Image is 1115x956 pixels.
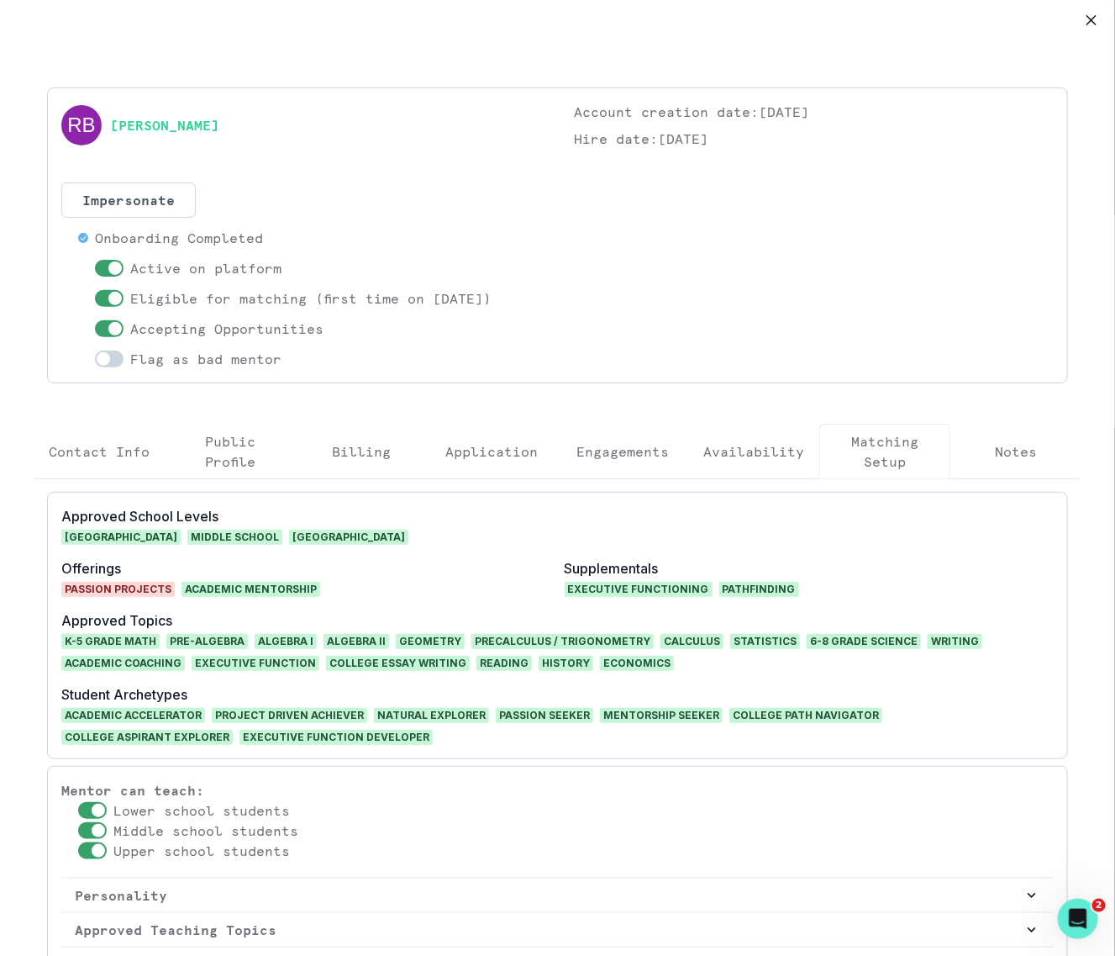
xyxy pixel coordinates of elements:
span: Statistics [730,634,800,649]
p: Lower school students [113,800,290,821]
p: Active on platform [130,258,281,278]
span: [GEOGRAPHIC_DATA] [61,530,181,545]
p: Availability [703,441,804,462]
span: Economics [600,656,674,671]
span: 2 [1092,899,1106,912]
span: Pre-Algebra [166,634,248,649]
span: Pathfinding [719,582,799,597]
span: [GEOGRAPHIC_DATA] [289,530,408,545]
img: svg [61,105,102,145]
span: K-5 Grade Math [61,634,160,649]
p: Mentor can teach: [61,780,1054,800]
iframe: Intercom live chat [1058,899,1098,939]
p: Flag as bad mentor [130,349,281,369]
p: Billing [332,441,391,462]
p: Matching Setup [834,431,936,472]
p: Application [446,441,539,462]
p: Notes [995,441,1037,462]
button: Impersonate [61,182,196,218]
button: Personality [61,879,1054,912]
p: Contact Info [49,441,150,462]
p: Engagements [576,441,669,462]
span: Precalculus / Trigonometry [471,634,654,649]
span: Algebra II [323,634,389,649]
span: Geometry [396,634,465,649]
span: 6-8 Grade Science [807,634,921,649]
p: Offerings [61,558,551,578]
a: [PERSON_NAME] [110,115,219,135]
span: Academic Coaching [61,656,185,671]
span: NATURAL EXPLORER [374,708,489,723]
p: Onboarding Completed [95,228,263,248]
span: EXECUTIVE FUNCTION DEVELOPER [239,730,433,745]
span: History [539,656,593,671]
span: Writing [928,634,982,649]
span: Calculus [660,634,723,649]
p: Approved School Levels [61,506,551,526]
span: PROJECT DRIVEN ACHIEVER [212,708,367,723]
span: Algebra I [255,634,317,649]
p: Student Archetypes [61,684,1054,705]
button: Approved Teaching Topics [61,913,1054,947]
p: Personality [75,885,1023,906]
span: Passion Projects [61,582,175,597]
span: Academic Mentorship [181,582,320,597]
p: Approved Topics [61,610,1054,631]
p: Public Profile [179,431,281,472]
span: Reading [476,656,532,671]
p: Middle school students [113,821,298,841]
p: Supplementals [565,558,1055,578]
span: Middle School [187,530,282,545]
span: Executive Function [192,656,319,671]
p: Account creation date: [DATE] [575,102,1055,122]
span: MENTORSHIP SEEKER [600,708,723,723]
button: Close [1078,7,1105,34]
span: ACADEMIC ACCELERATOR [61,708,205,723]
p: Approved Teaching Topics [75,920,1023,940]
p: Accepting Opportunities [130,319,323,339]
span: Executive Functioning [565,582,713,597]
span: COLLEGE PATH NAVIGATOR [729,708,882,723]
span: College Essay Writing [326,656,470,671]
span: PASSION SEEKER [496,708,593,723]
p: Hire date: [DATE] [575,129,1055,149]
p: Eligible for matching (first time on [DATE]) [130,288,492,309]
p: Upper school students [113,841,290,861]
span: COLLEGE ASPIRANT EXPLORER [61,730,233,745]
